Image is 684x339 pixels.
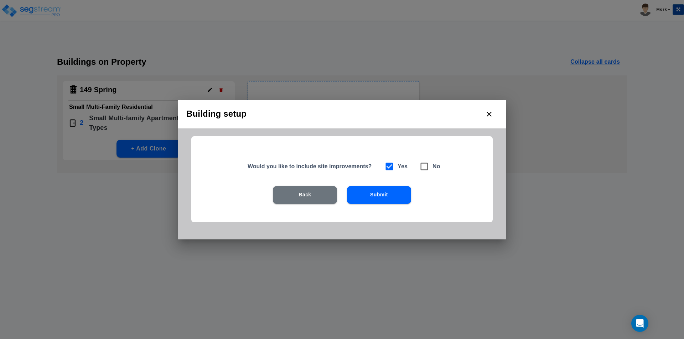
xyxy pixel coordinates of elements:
h2: Building setup [178,100,506,128]
button: close [481,106,498,123]
h6: No [432,161,440,171]
button: Back [273,186,337,204]
h6: Yes [398,161,408,171]
div: Open Intercom Messenger [631,315,648,332]
button: Submit [347,186,411,204]
h5: Would you like to include site improvements? [248,163,375,170]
